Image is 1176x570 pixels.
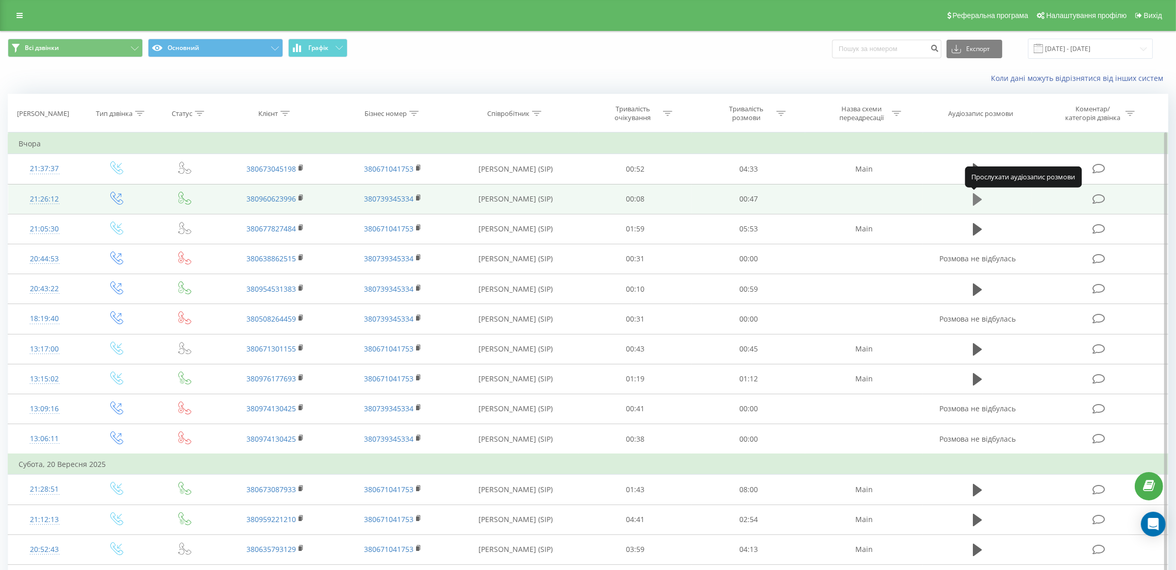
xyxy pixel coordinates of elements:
[17,109,69,118] div: [PERSON_NAME]
[579,274,692,304] td: 00:10
[579,534,692,564] td: 03:59
[364,514,413,524] a: 380671041753
[692,214,805,244] td: 05:53
[452,394,579,424] td: [PERSON_NAME] (SIP)
[364,254,413,263] a: 380739345334
[452,334,579,364] td: [PERSON_NAME] (SIP)
[692,424,805,455] td: 00:00
[246,484,296,494] a: 380673087933
[452,475,579,505] td: [PERSON_NAME] (SIP)
[692,364,805,394] td: 01:12
[805,154,923,184] td: Main
[579,505,692,534] td: 04:41
[19,399,70,419] div: 13:09:16
[692,154,805,184] td: 04:33
[364,404,413,413] a: 380739345334
[452,274,579,304] td: [PERSON_NAME] (SIP)
[246,164,296,174] a: 380673045198
[452,364,579,394] td: [PERSON_NAME] (SIP)
[579,424,692,455] td: 00:38
[805,534,923,564] td: Main
[19,249,70,269] div: 20:44:53
[692,534,805,564] td: 04:13
[579,184,692,214] td: 00:08
[8,39,143,57] button: Всі дзвінки
[246,544,296,554] a: 380635793129
[947,40,1002,58] button: Експорт
[364,314,413,324] a: 380739345334
[805,334,923,364] td: Main
[487,109,529,118] div: Співробітник
[19,429,70,449] div: 13:06:11
[939,434,1016,444] span: Розмова не відбулась
[246,434,296,444] a: 380974130425
[246,194,296,204] a: 380960623996
[19,369,70,389] div: 13:15:02
[579,244,692,274] td: 00:31
[452,424,579,455] td: [PERSON_NAME] (SIP)
[25,44,59,52] span: Всі дзвінки
[246,344,296,354] a: 380671301155
[172,109,192,118] div: Статус
[246,404,296,413] a: 380974130425
[246,284,296,294] a: 380954531383
[19,219,70,239] div: 21:05:30
[832,40,941,58] input: Пошук за номером
[8,133,1168,154] td: Вчора
[692,334,805,364] td: 00:45
[953,11,1029,20] span: Реферальна програма
[692,274,805,304] td: 00:59
[8,454,1168,475] td: Субота, 20 Вересня 2025
[364,284,413,294] a: 380739345334
[805,364,923,394] td: Main
[246,514,296,524] a: 380959221210
[949,109,1014,118] div: Аудіозапис розмови
[719,105,774,122] div: Тривалість розмови
[805,505,923,534] td: Main
[579,214,692,244] td: 01:59
[579,394,692,424] td: 00:41
[364,374,413,383] a: 380671041753
[364,224,413,233] a: 380671041753
[308,44,328,52] span: Графік
[452,184,579,214] td: [PERSON_NAME] (SIP)
[19,540,70,560] div: 20:52:43
[452,154,579,184] td: [PERSON_NAME] (SIP)
[364,344,413,354] a: 380671041753
[605,105,660,122] div: Тривалість очікування
[805,475,923,505] td: Main
[19,189,70,209] div: 21:26:12
[692,394,805,424] td: 00:00
[939,254,1016,263] span: Розмова не відбулась
[365,109,407,118] div: Бізнес номер
[939,404,1016,413] span: Розмова не відбулась
[692,244,805,274] td: 00:00
[692,475,805,505] td: 08:00
[452,244,579,274] td: [PERSON_NAME] (SIP)
[452,505,579,534] td: [PERSON_NAME] (SIP)
[246,314,296,324] a: 380508264459
[1144,11,1162,20] span: Вихід
[692,184,805,214] td: 00:47
[19,339,70,359] div: 13:17:00
[96,109,132,118] div: Тип дзвінка
[452,534,579,564] td: [PERSON_NAME] (SIP)
[288,39,347,57] button: Графік
[246,254,296,263] a: 380638862515
[19,309,70,329] div: 18:19:40
[805,214,923,244] td: Main
[19,279,70,299] div: 20:43:22
[579,364,692,394] td: 01:19
[148,39,283,57] button: Основний
[939,314,1016,324] span: Розмова не відбулась
[364,194,413,204] a: 380739345334
[965,166,1082,187] div: Прослухати аудіозапис розмови
[19,159,70,179] div: 21:37:37
[1046,11,1127,20] span: Налаштування профілю
[364,164,413,174] a: 380671041753
[991,73,1168,83] a: Коли дані можуть відрізнятися вiд інших систем
[579,475,692,505] td: 01:43
[258,109,278,118] div: Клієнт
[1141,512,1166,537] div: Open Intercom Messenger
[834,105,889,122] div: Назва схеми переадресації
